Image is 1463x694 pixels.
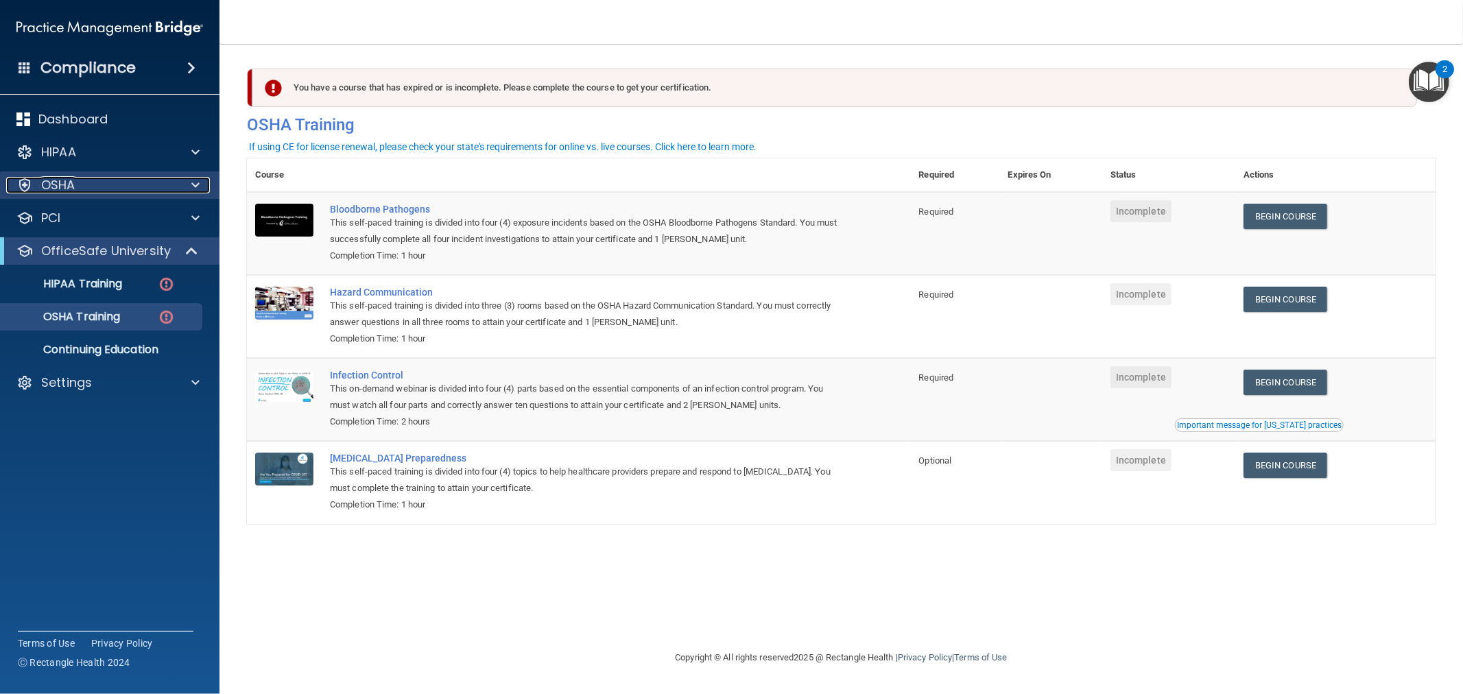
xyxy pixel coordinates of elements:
a: PCI [16,210,200,226]
p: OfficeSafe University [41,243,171,259]
p: OSHA [41,177,75,193]
div: Copyright © All rights reserved 2025 @ Rectangle Health | | [591,636,1092,680]
span: Required [919,206,954,217]
img: danger-circle.6113f641.png [158,276,175,293]
th: Required [911,158,1000,192]
img: danger-circle.6113f641.png [158,309,175,326]
span: Required [919,289,954,300]
span: Incomplete [1110,283,1171,305]
div: This self-paced training is divided into four (4) exposure incidents based on the OSHA Bloodborne... [330,215,842,248]
div: Completion Time: 2 hours [330,414,842,430]
a: HIPAA [16,144,200,160]
div: Completion Time: 1 hour [330,248,842,264]
p: OSHA Training [9,310,120,324]
div: Completion Time: 1 hour [330,496,842,513]
div: 2 [1442,69,1447,87]
img: exclamation-circle-solid-danger.72ef9ffc.png [265,80,282,97]
a: Privacy Policy [898,652,952,662]
span: Optional [919,455,952,466]
img: PMB logo [16,14,203,42]
div: This self-paced training is divided into four (4) topics to help healthcare providers prepare and... [330,464,842,496]
p: HIPAA [41,144,76,160]
p: Dashboard [38,111,108,128]
p: Settings [41,374,92,391]
button: If using CE for license renewal, please check your state's requirements for online vs. live cours... [247,140,759,154]
th: Course [247,158,322,192]
p: PCI [41,210,60,226]
p: Continuing Education [9,343,196,357]
a: Terms of Use [954,652,1007,662]
th: Expires On [1000,158,1102,192]
h4: Compliance [40,58,136,77]
a: Begin Course [1244,370,1327,395]
span: Incomplete [1110,449,1171,471]
th: Actions [1235,158,1436,192]
a: Hazard Communication [330,287,842,298]
button: Open Resource Center, 2 new notifications [1409,62,1449,102]
div: Important message for [US_STATE] practices [1177,421,1342,429]
a: Terms of Use [18,636,75,650]
a: OSHA [16,177,200,193]
a: Begin Course [1244,453,1327,478]
div: If using CE for license renewal, please check your state's requirements for online vs. live cours... [249,142,757,152]
a: Privacy Policy [91,636,153,650]
th: Status [1102,158,1235,192]
h4: OSHA Training [247,115,1436,134]
p: HIPAA Training [9,277,122,291]
a: Begin Course [1244,204,1327,229]
span: Incomplete [1110,366,1171,388]
a: Settings [16,374,200,391]
div: This on-demand webinar is divided into four (4) parts based on the essential components of an inf... [330,381,842,414]
a: OfficeSafe University [16,243,199,259]
a: Dashboard [16,111,200,128]
span: Ⓒ Rectangle Health 2024 [18,656,130,669]
div: This self-paced training is divided into three (3) rooms based on the OSHA Hazard Communication S... [330,298,842,331]
span: Incomplete [1110,200,1171,222]
button: Read this if you are a dental practitioner in the state of CA [1175,418,1344,432]
span: Required [919,372,954,383]
a: Bloodborne Pathogens [330,204,842,215]
a: [MEDICAL_DATA] Preparedness [330,453,842,464]
div: You have a course that has expired or is incomplete. Please complete the course to get your certi... [252,69,1417,107]
a: Infection Control [330,370,842,381]
div: Completion Time: 1 hour [330,331,842,347]
img: dashboard.aa5b2476.svg [16,112,30,126]
a: Begin Course [1244,287,1327,312]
